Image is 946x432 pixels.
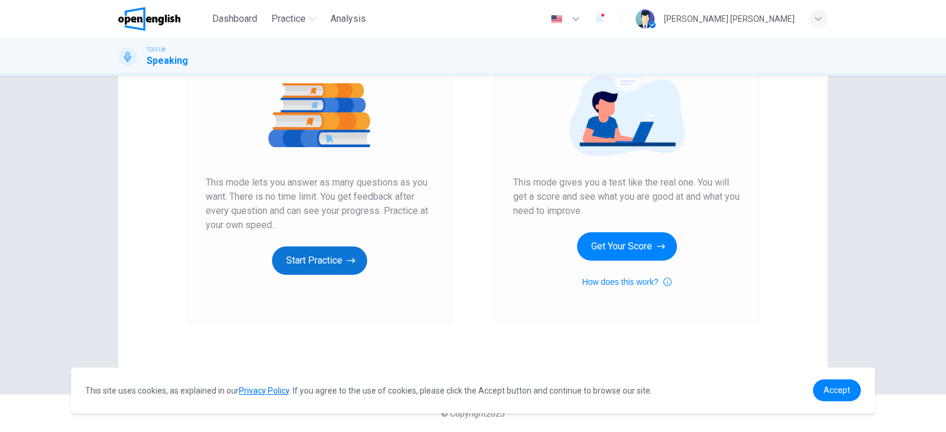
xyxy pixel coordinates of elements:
button: Dashboard [208,8,262,30]
span: This mode lets you answer as many questions as you want. There is no time limit. You get feedback... [206,176,433,232]
button: Start Practice [272,246,367,275]
a: Privacy Policy [239,386,289,395]
img: en [549,15,564,24]
span: TOEFL® [147,46,166,54]
button: Get Your Score [577,232,677,261]
a: OpenEnglish logo [118,7,208,31]
div: cookieconsent [71,368,875,413]
span: Dashboard [212,12,257,26]
span: Accept [824,385,850,395]
img: OpenEnglish logo [118,7,180,31]
div: [PERSON_NAME] [PERSON_NAME] [664,12,795,26]
span: Analysis [331,12,366,26]
button: Analysis [326,8,371,30]
span: © Copyright 2025 [441,409,505,418]
span: This site uses cookies, as explained in our . If you agree to the use of cookies, please click th... [85,386,652,395]
h1: Speaking [147,54,188,68]
a: dismiss cookie message [813,379,861,401]
span: This mode gives you a test like the real one. You will get a score and see what you are good at a... [513,176,740,218]
img: Profile picture [636,9,655,28]
button: Practice [267,8,321,30]
span: Practice [271,12,306,26]
button: How does this work? [582,275,671,289]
